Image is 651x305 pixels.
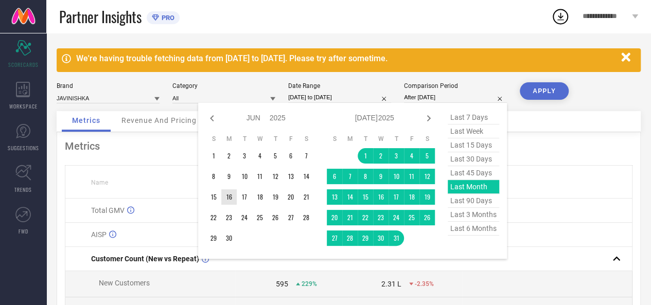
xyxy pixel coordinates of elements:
div: Open download list [551,7,570,26]
td: Tue Jul 08 2025 [358,169,373,184]
th: Friday [283,135,298,143]
span: last 15 days [448,138,499,152]
th: Tuesday [237,135,252,143]
td: Sun Jun 08 2025 [206,169,221,184]
td: Tue Jul 29 2025 [358,230,373,246]
th: Sunday [327,135,342,143]
th: Monday [342,135,358,143]
td: Wed Jun 11 2025 [252,169,268,184]
div: Comparison Period [404,82,507,89]
td: Wed Jul 09 2025 [373,169,389,184]
span: Revenue And Pricing [121,116,197,124]
span: AISP [91,230,107,239]
th: Tuesday [358,135,373,143]
td: Sat Jul 05 2025 [419,148,435,164]
td: Tue Jul 15 2025 [358,189,373,205]
input: Select date range [288,92,391,103]
td: Sun Jul 06 2025 [327,169,342,184]
td: Fri Jun 13 2025 [283,169,298,184]
span: PRO [159,14,174,22]
button: APPLY [520,82,569,100]
span: Total GMV [91,206,125,214]
td: Fri Jul 18 2025 [404,189,419,205]
td: Mon Jun 23 2025 [221,210,237,225]
td: Mon Jul 28 2025 [342,230,358,246]
td: Mon Jul 21 2025 [342,210,358,225]
span: last 90 days [448,194,499,208]
td: Thu Jul 24 2025 [389,210,404,225]
td: Thu Jul 17 2025 [389,189,404,205]
td: Mon Jun 02 2025 [221,148,237,164]
td: Sat Jul 26 2025 [419,210,435,225]
th: Monday [221,135,237,143]
span: TRENDS [14,186,32,193]
span: last 45 days [448,166,499,180]
td: Thu Jul 10 2025 [389,169,404,184]
span: Partner Insights [59,6,142,27]
td: Fri Jun 06 2025 [283,148,298,164]
td: Wed Jul 16 2025 [373,189,389,205]
td: Sun Jun 15 2025 [206,189,221,205]
td: Thu Jul 03 2025 [389,148,404,164]
td: Thu Jun 05 2025 [268,148,283,164]
td: Fri Jun 20 2025 [283,189,298,205]
td: Sat Jun 07 2025 [298,148,314,164]
td: Tue Jun 17 2025 [237,189,252,205]
th: Wednesday [373,135,389,143]
td: Wed Jul 23 2025 [373,210,389,225]
div: Date Range [288,82,391,89]
span: last week [448,124,499,138]
span: WORKSPACE [9,102,38,110]
span: 229% [302,280,317,288]
td: Sun Jul 20 2025 [327,210,342,225]
div: Previous month [206,112,218,124]
td: Fri Jun 27 2025 [283,210,298,225]
td: Thu Jun 26 2025 [268,210,283,225]
td: Wed Jun 25 2025 [252,210,268,225]
div: Brand [57,82,160,89]
td: Sun Jul 13 2025 [327,189,342,205]
div: 2.31 L [381,280,401,288]
td: Mon Jun 30 2025 [221,230,237,246]
td: Wed Jul 30 2025 [373,230,389,246]
td: Tue Jun 03 2025 [237,148,252,164]
td: Wed Jun 18 2025 [252,189,268,205]
td: Sat Jun 14 2025 [298,169,314,184]
span: SUGGESTIONS [8,144,39,152]
td: Mon Jul 07 2025 [342,169,358,184]
th: Sunday [206,135,221,143]
input: Select comparison period [404,92,507,103]
td: Sat Jul 12 2025 [419,169,435,184]
td: Tue Jul 01 2025 [358,148,373,164]
div: Metrics [65,140,632,152]
td: Fri Jul 11 2025 [404,169,419,184]
td: Wed Jun 04 2025 [252,148,268,164]
td: Sun Jun 22 2025 [206,210,221,225]
span: -2.35% [415,280,434,288]
span: last 3 months [448,208,499,222]
span: New Customers [99,279,150,287]
td: Mon Jul 14 2025 [342,189,358,205]
th: Thursday [268,135,283,143]
td: Tue Jun 24 2025 [237,210,252,225]
span: last 6 months [448,222,499,236]
td: Mon Jun 16 2025 [221,189,237,205]
div: Category [172,82,275,89]
th: Thursday [389,135,404,143]
th: Friday [404,135,419,143]
td: Thu Jun 19 2025 [268,189,283,205]
span: last 7 days [448,111,499,124]
div: We're having trouble fetching data from [DATE] to [DATE]. Please try after sometime. [76,53,616,63]
td: Fri Jul 04 2025 [404,148,419,164]
span: SCORECARDS [8,61,39,68]
td: Thu Jun 12 2025 [268,169,283,184]
span: FWD [19,227,28,235]
td: Wed Jul 02 2025 [373,148,389,164]
td: Sun Jun 01 2025 [206,148,221,164]
th: Saturday [419,135,435,143]
td: Sat Jun 28 2025 [298,210,314,225]
td: Sun Jul 27 2025 [327,230,342,246]
span: Metrics [72,116,100,124]
td: Thu Jul 31 2025 [389,230,404,246]
td: Tue Jun 10 2025 [237,169,252,184]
